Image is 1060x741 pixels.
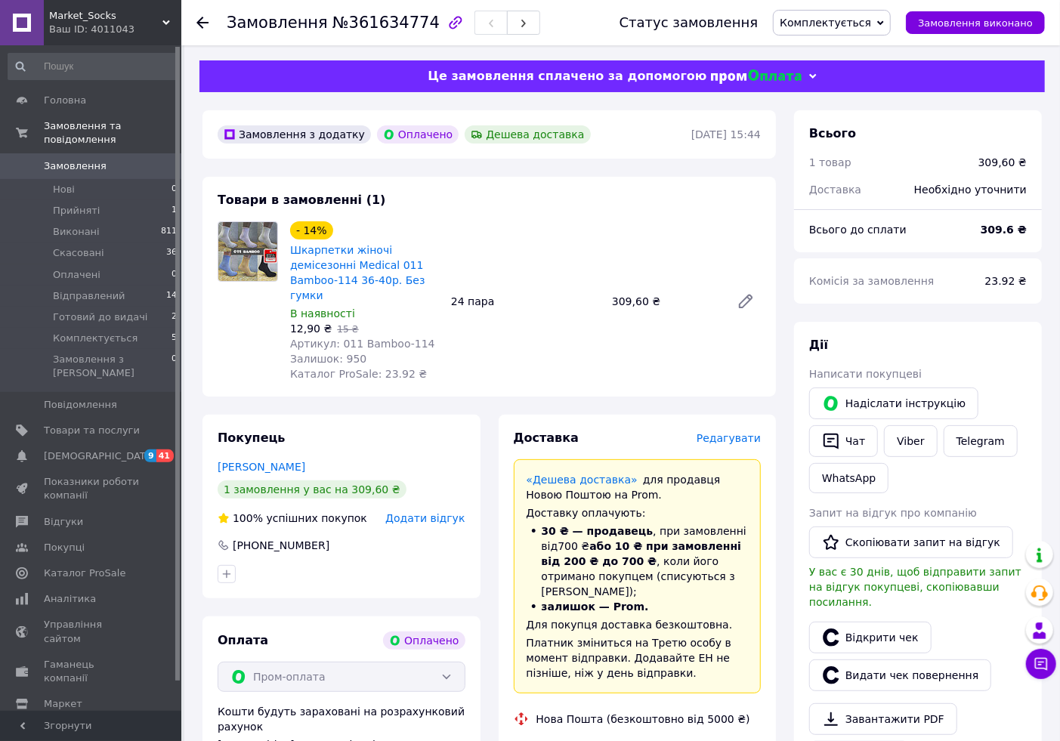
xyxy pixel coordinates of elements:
[44,159,107,173] span: Замовлення
[906,11,1045,34] button: Замовлення виконано
[44,515,83,529] span: Відгуки
[44,567,125,580] span: Каталог ProSale
[156,449,174,462] span: 41
[172,268,177,282] span: 0
[809,566,1021,608] span: У вас є 30 днів, щоб відправити запит на відгук покупцеві, скопіювавши посилання.
[620,15,759,30] div: Статус замовлення
[290,244,425,301] a: Шкарпетки жіночі демісезонні Medical 011 Bamboo-114 36-40р. Без гумки
[172,183,177,196] span: 0
[166,289,177,303] span: 14
[196,15,209,30] div: Повернутися назад
[218,222,277,281] img: Шкарпетки жіночі демісезонні Medical 011 Bamboo-114 36-40р. Без гумки
[44,658,140,685] span: Гаманець компанії
[53,289,125,303] span: Відправлений
[809,126,856,140] span: Всього
[49,9,162,23] span: Market_Socks
[332,14,440,32] span: №361634774
[809,387,978,419] button: Надіслати інструкцію
[985,275,1027,287] span: 23.92 ₴
[218,193,386,207] span: Товари в замовленні (1)
[49,23,181,36] div: Ваш ID: 4011043
[44,94,86,107] span: Головна
[161,225,177,239] span: 811
[44,592,96,606] span: Аналітика
[809,425,878,457] button: Чат
[233,512,263,524] span: 100%
[527,505,749,520] div: Доставку оплачують:
[377,125,459,144] div: Оплачено
[978,155,1027,170] div: 309,60 ₴
[981,224,1027,236] b: 309.6 ₴
[337,324,358,335] span: 15 ₴
[809,275,935,287] span: Комісія за замовлення
[44,119,181,147] span: Замовлення та повідомлення
[44,697,82,711] span: Маркет
[53,225,100,239] span: Виконані
[780,17,871,29] span: Комплектується
[290,353,366,365] span: Залишок: 950
[809,463,888,493] a: WhatsApp
[905,173,1036,206] div: Необхідно уточнити
[44,449,156,463] span: [DEMOGRAPHIC_DATA]
[711,69,802,84] img: evopay logo
[53,183,75,196] span: Нові
[884,425,937,457] a: Viber
[542,601,649,613] span: залишок — Prom.
[527,472,749,502] div: для продавця Новою Поштою на Prom.
[290,323,332,335] span: 12,90 ₴
[465,125,590,144] div: Дешева доставка
[290,338,435,350] span: Артикул: 011 Bamboo-114
[166,246,177,260] span: 36
[809,156,851,168] span: 1 товар
[691,128,761,140] time: [DATE] 15:44
[1026,649,1056,679] button: Чат з покупцем
[218,511,367,526] div: успішних покупок
[383,631,465,650] div: Оплачено
[218,431,286,445] span: Покупець
[527,635,749,681] div: Платник зміниться на Третю особу в момент відправки. Додавайте ЕН не пізніше, ніж у день відправки.
[533,712,754,727] div: Нова Пошта (безкоштовно від 5000 ₴)
[218,480,406,499] div: 1 замовлення у вас на 309,60 ₴
[172,332,177,345] span: 5
[227,14,328,32] span: Замовлення
[527,474,638,486] a: «Дешева доставка»
[53,310,148,324] span: Готовий до видачі
[606,291,725,312] div: 309,60 ₴
[172,204,177,218] span: 1
[53,246,104,260] span: Скасовані
[144,449,156,462] span: 9
[514,431,579,445] span: Доставка
[944,425,1018,457] a: Telegram
[290,221,333,239] div: - 14%
[809,659,991,691] button: Видати чек повернення
[44,541,85,554] span: Покупці
[53,332,138,345] span: Комплектується
[445,291,606,312] div: 24 пара
[44,398,117,412] span: Повідомлення
[44,618,140,645] span: Управління сайтом
[231,538,331,553] div: [PHONE_NUMBER]
[53,353,172,380] span: Замовлення з [PERSON_NAME]
[218,633,268,647] span: Оплата
[44,475,140,502] span: Показники роботи компанії
[542,525,654,537] span: 30 ₴ — продавець
[428,69,706,83] span: Це замовлення сплачено за допомогою
[542,540,742,567] span: або 10 ₴ при замовленні від 200 ₴ до 700 ₴
[218,461,305,473] a: [PERSON_NAME]
[731,286,761,316] a: Редагувати
[809,368,922,380] span: Написати покупцеві
[809,184,861,196] span: Доставка
[53,268,100,282] span: Оплачені
[172,310,177,324] span: 2
[809,622,932,653] a: Відкрити чек
[809,338,828,352] span: Дії
[809,703,957,735] a: Завантажити PDF
[290,307,355,320] span: В наявності
[290,368,427,380] span: Каталог ProSale: 23.92 ₴
[527,617,749,632] div: Для покупця доставка безкоштовна.
[385,512,465,524] span: Додати відгук
[172,353,177,380] span: 0
[809,224,907,236] span: Всього до сплати
[697,432,761,444] span: Редагувати
[8,53,178,80] input: Пошук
